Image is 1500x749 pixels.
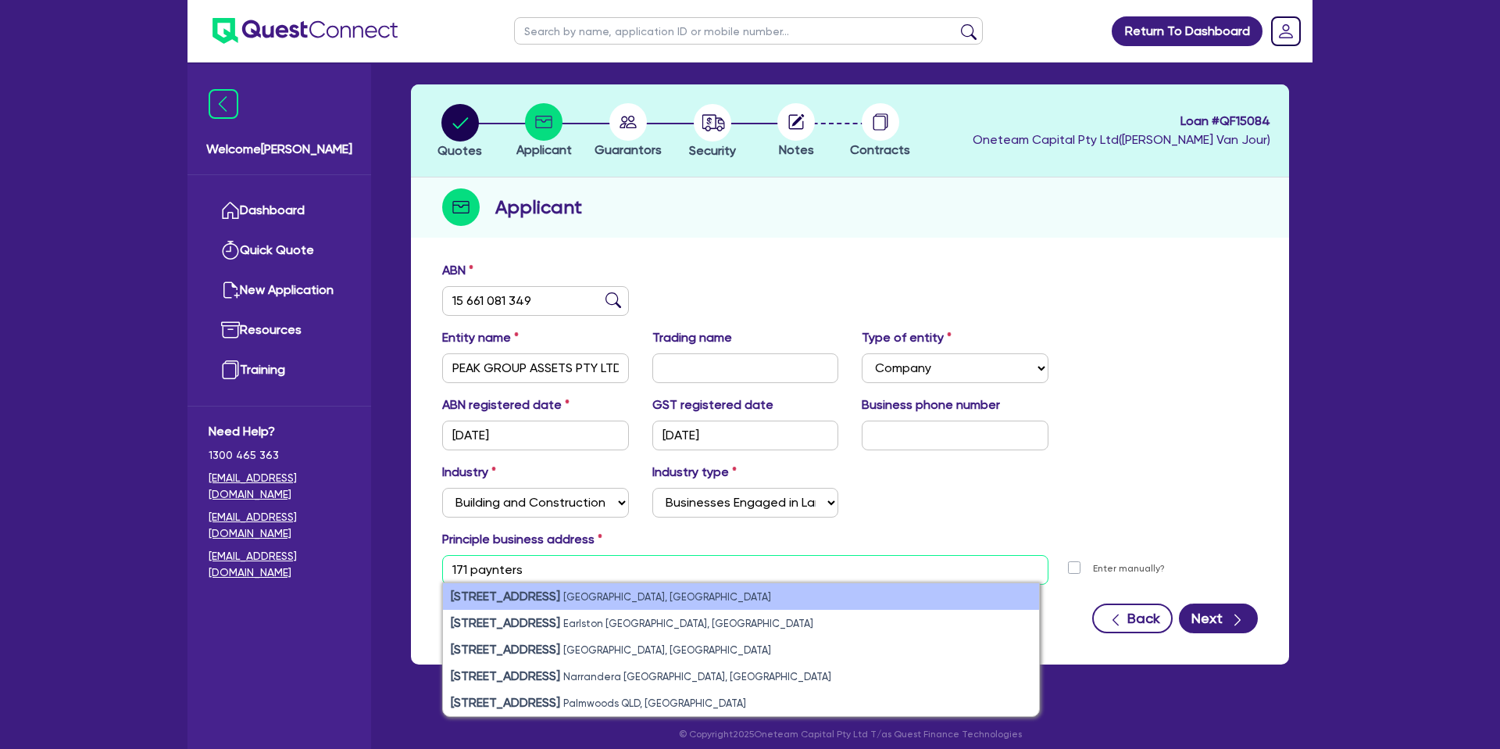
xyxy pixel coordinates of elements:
button: Next [1179,604,1258,633]
img: icon-menu-close [209,89,238,119]
span: 1300 465 363 [209,447,350,464]
img: quick-quote [221,241,240,260]
label: Industry type [652,463,737,482]
small: Narrandera [GEOGRAPHIC_DATA], [GEOGRAPHIC_DATA] [563,671,831,683]
label: ABN [442,261,473,280]
img: abn-lookup icon [605,292,621,308]
a: [EMAIL_ADDRESS][DOMAIN_NAME] [209,470,350,503]
h2: Applicant [495,193,582,221]
label: Trading name [652,328,732,347]
p: © Copyright 2025 Oneteam Capital Pty Ltd T/as Quest Finance Technologies [400,727,1300,741]
span: Security [689,143,736,158]
a: [EMAIL_ADDRESS][DOMAIN_NAME] [209,509,350,542]
label: ABN registered date [442,396,570,414]
small: Earlston [GEOGRAPHIC_DATA], [GEOGRAPHIC_DATA] [563,618,813,629]
img: quest-connect-logo-blue [212,18,398,44]
small: Palmwoods QLD, [GEOGRAPHIC_DATA] [563,697,746,709]
img: new-application [221,281,240,299]
img: resources [221,321,240,339]
strong: [STREET_ADDRESS] [451,642,560,657]
span: Need Help? [209,422,350,441]
label: Type of entity [862,328,952,347]
button: Back [1092,604,1173,633]
a: Quick Quote [209,231,350,271]
span: Applicant [516,142,572,157]
input: DD / MM / YYYY [442,421,629,450]
a: Dashboard [209,191,350,231]
strong: [STREET_ADDRESS] [451,695,560,710]
span: Quotes [437,143,482,158]
button: Quotes [437,103,483,161]
strong: [STREET_ADDRESS] [451,615,560,630]
small: [GEOGRAPHIC_DATA], [GEOGRAPHIC_DATA] [563,644,771,656]
img: training [221,360,240,379]
input: DD / MM / YYYY [652,421,839,450]
span: Notes [779,142,814,157]
label: Entity name [442,328,519,347]
a: New Application [209,271,350,310]
span: Contracts [850,142,910,157]
a: Resources [209,310,350,350]
label: Principle business address [442,530,602,549]
label: GST registered date [652,396,773,414]
span: Oneteam Capital Pty Ltd ( [PERSON_NAME] Van Jour ) [973,132,1270,147]
label: Enter manually? [1093,561,1165,576]
span: Welcome [PERSON_NAME] [206,140,352,159]
label: Business phone number [862,396,1000,414]
a: Training [209,350,350,390]
a: [EMAIL_ADDRESS][DOMAIN_NAME] [209,548,350,581]
strong: [STREET_ADDRESS] [451,589,560,604]
span: Loan # QF15084 [973,112,1270,131]
img: step-icon [442,188,480,226]
button: Security [688,103,737,161]
small: [GEOGRAPHIC_DATA], [GEOGRAPHIC_DATA] [563,591,771,603]
label: Industry [442,463,496,482]
a: Dropdown toggle [1266,11,1306,52]
a: Return To Dashboard [1112,16,1262,46]
input: Search by name, application ID or mobile number... [514,17,983,45]
strong: [STREET_ADDRESS] [451,668,560,683]
span: Guarantors [595,142,662,157]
